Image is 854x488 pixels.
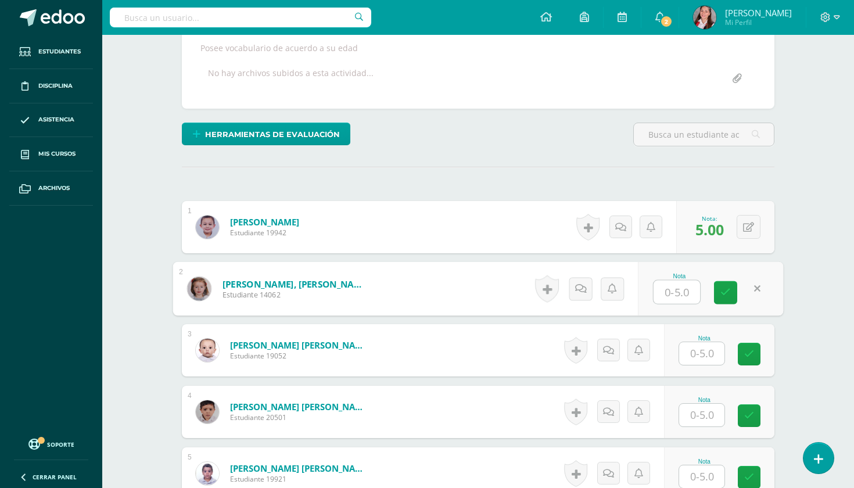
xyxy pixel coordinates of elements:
[679,397,730,403] div: Nota
[695,214,724,223] div: Nota:
[230,412,369,422] span: Estudiante 20501
[230,339,369,351] a: [PERSON_NAME] [PERSON_NAME]
[230,401,369,412] a: [PERSON_NAME] [PERSON_NAME]
[38,149,76,159] span: Mis cursos
[679,458,730,465] div: Nota
[679,342,724,365] input: 0-5.0
[679,465,724,488] input: 0-5.0
[230,474,369,484] span: Estudiante 19921
[654,281,700,304] input: 0-5.0
[196,216,219,239] img: e78350d076b02c2eed68a9498f6cb417.png
[9,171,93,206] a: Archivos
[9,69,93,103] a: Disciplina
[38,115,74,124] span: Asistencia
[9,35,93,69] a: Estudiantes
[14,436,88,451] a: Soporte
[110,8,371,27] input: Busca un usuario...
[660,15,673,28] span: 2
[205,124,340,145] span: Herramientas de evaluación
[196,400,219,424] img: 60ab573a57baddb77c39caa280cbd703.png
[725,7,792,19] span: [PERSON_NAME]
[38,47,81,56] span: Estudiantes
[208,67,374,90] div: No hay archivos subidos a esta actividad...
[196,462,219,485] img: 4026efb2ec15fd7ac1183b986b28addd.png
[230,462,369,474] a: [PERSON_NAME] [PERSON_NAME]
[33,473,77,481] span: Cerrar panel
[693,6,716,29] img: 689875158c654dd84cdd79ec7082736a.png
[9,137,93,171] a: Mis cursos
[695,220,724,239] span: 5.00
[9,103,93,138] a: Asistencia
[38,81,73,91] span: Disciplina
[38,184,70,193] span: Archivos
[634,123,774,146] input: Busca un estudiante aquí...
[230,351,369,361] span: Estudiante 19052
[223,290,366,300] span: Estudiante 14062
[182,123,350,145] a: Herramientas de evaluación
[653,273,706,279] div: Nota
[679,335,730,342] div: Nota
[230,228,299,238] span: Estudiante 19942
[223,278,366,290] a: [PERSON_NAME], [PERSON_NAME]
[679,404,724,426] input: 0-5.0
[725,17,792,27] span: Mi Perfil
[47,440,74,448] span: Soporte
[196,42,760,53] div: Posee vocabulario de acuerdo a su edad
[187,277,211,300] img: ad3bbba536b370fb68d6f5568c41f1b1.png
[196,339,219,362] img: 339fdf3db8b90200ea9ca19001c8d44e.png
[230,216,299,228] a: [PERSON_NAME]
